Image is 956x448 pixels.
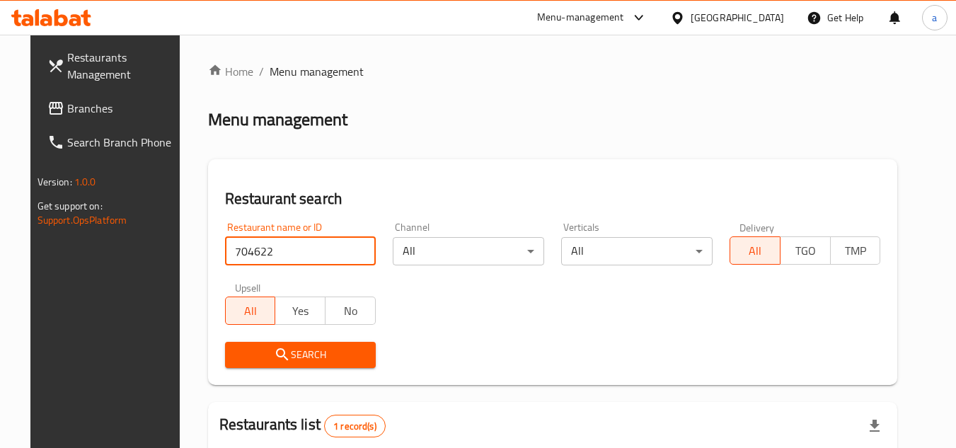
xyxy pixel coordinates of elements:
button: TMP [830,236,881,265]
div: Menu-management [537,9,624,26]
li: / [259,63,264,80]
span: Branches [67,100,179,117]
span: Search [236,346,365,364]
h2: Restaurants list [219,414,386,437]
span: a [932,10,937,25]
span: Menu management [270,63,364,80]
div: All [393,237,544,265]
button: Search [225,342,376,368]
span: Search Branch Phone [67,134,179,151]
label: Upsell [235,282,261,292]
input: Search for restaurant name or ID.. [225,237,376,265]
span: All [231,301,270,321]
div: All [561,237,713,265]
a: Restaurants Management [36,40,190,91]
button: Yes [275,297,326,325]
span: Restaurants Management [67,49,179,83]
span: TGO [786,241,825,261]
span: Version: [38,173,72,191]
nav: breadcrumb [208,63,898,80]
span: 1 record(s) [325,420,385,433]
span: Get support on: [38,197,103,215]
div: Total records count [324,415,386,437]
span: No [331,301,370,321]
a: Support.OpsPlatform [38,211,127,229]
span: 1.0.0 [74,173,96,191]
button: TGO [780,236,831,265]
a: Search Branch Phone [36,125,190,159]
button: All [225,297,276,325]
h2: Menu management [208,108,347,131]
label: Delivery [739,222,775,232]
div: Export file [858,409,892,443]
span: TMP [836,241,875,261]
a: Home [208,63,253,80]
button: No [325,297,376,325]
h2: Restaurant search [225,188,881,209]
button: All [730,236,781,265]
div: [GEOGRAPHIC_DATA] [691,10,784,25]
a: Branches [36,91,190,125]
span: Yes [281,301,320,321]
span: All [736,241,775,261]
